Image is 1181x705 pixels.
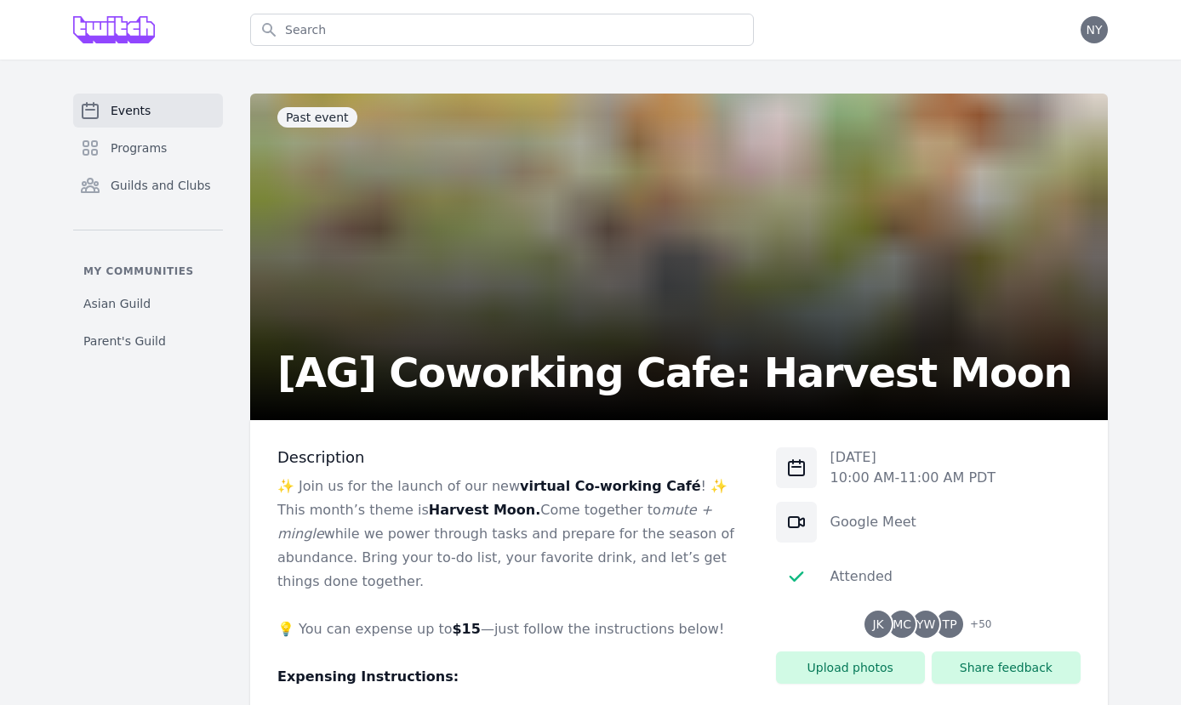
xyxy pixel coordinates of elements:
span: Programs [111,139,167,156]
a: Guilds and Clubs [73,168,223,202]
a: Programs [73,131,223,165]
span: Guilds and Clubs [111,177,211,194]
strong: $15 [452,621,480,637]
nav: Sidebar [73,94,223,356]
img: Grove [73,16,155,43]
a: Google Meet [830,514,916,530]
input: Search [250,14,754,46]
button: Upload photos [776,651,925,684]
div: Attended [830,566,893,587]
p: 💡 You can expense up to —just follow the instructions below! [277,617,749,641]
button: Share feedback [932,651,1081,684]
span: TP [943,618,957,630]
strong: Harvest Moon. [429,502,540,518]
p: My communities [73,264,223,278]
span: YW [916,618,935,630]
strong: virtual Co-working Café [520,478,701,494]
span: + 50 [960,614,991,638]
span: Past event [277,107,357,128]
p: [DATE] [830,447,996,468]
span: Events [111,102,151,119]
a: Events [73,94,223,128]
span: Asian Guild [83,295,151,312]
h3: Description [277,447,749,468]
a: Asian Guild [73,288,223,319]
strong: Expensing Instructions: [277,668,459,685]
span: NY [1086,24,1102,36]
span: JK [872,618,883,630]
button: NY [1081,16,1108,43]
a: Parent's Guild [73,326,223,356]
p: ✨ Join us for the launch of our new ! ✨ This month’s theme is Come together to while we power thr... [277,475,749,594]
h2: [AG] Coworking Cafe: Harvest Moon [277,352,1072,393]
p: 10:00 AM - 11:00 AM PDT [830,468,996,488]
span: MC [893,618,911,630]
span: Parent's Guild [83,333,166,350]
